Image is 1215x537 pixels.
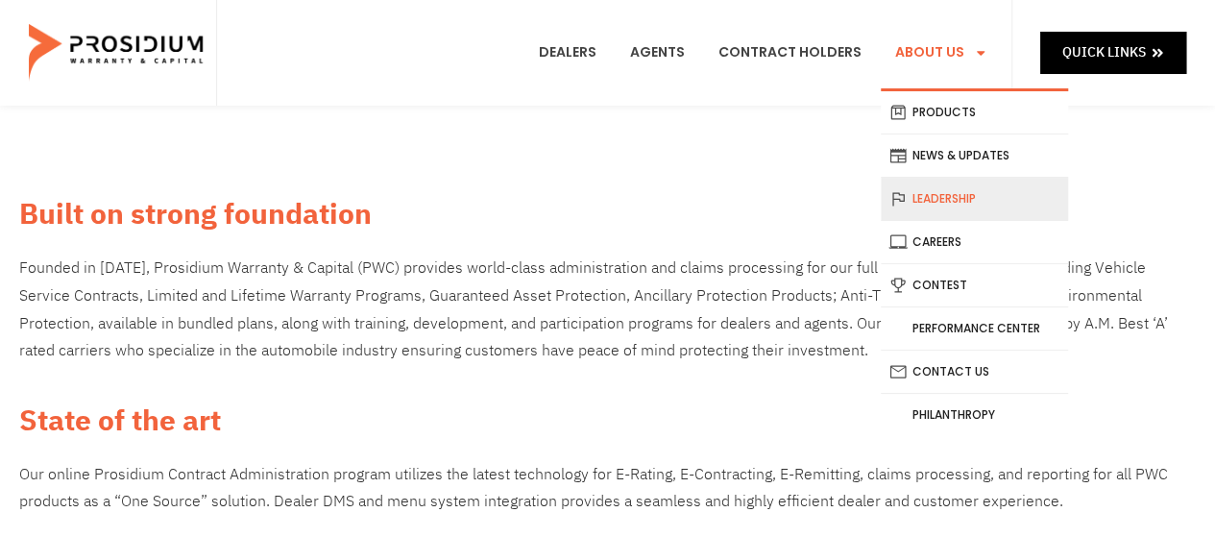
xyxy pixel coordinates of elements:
a: Leadership [881,178,1068,220]
h2: Built on strong foundation [19,192,1196,235]
p: Our online Prosidium Contract Administration program utilizes the latest technology for E-Rating,... [19,461,1196,517]
a: Contact Us [881,351,1068,393]
a: Dealers [524,17,611,88]
a: Contract Holders [704,17,876,88]
span: Quick Links [1062,40,1146,64]
a: Performance Center [881,307,1068,350]
a: Quick Links [1040,32,1186,73]
a: Philanthropy [881,394,1068,436]
p: Founded in [DATE], Prosidium Warranty & Capital (PWC) provides world-class administration and cla... [19,255,1196,365]
a: Contest [881,264,1068,306]
ul: About Us [881,88,1068,436]
a: News & Updates [881,134,1068,177]
a: About Us [881,17,1002,88]
a: Careers [881,221,1068,263]
nav: Menu [524,17,1002,88]
a: Products [881,91,1068,134]
a: Agents [616,17,699,88]
h2: State of the art [19,399,1196,442]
